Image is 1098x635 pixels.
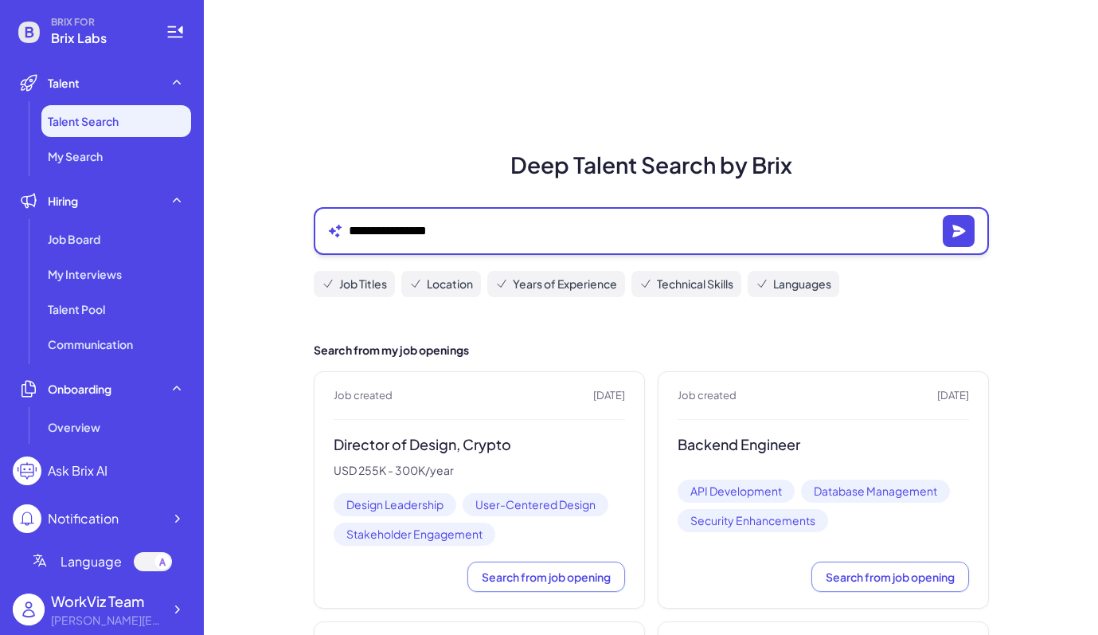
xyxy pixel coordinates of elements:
div: Notification [48,509,119,528]
div: WorkViz Team [51,590,162,612]
span: Talent [48,75,80,91]
img: user_logo.png [13,594,45,625]
span: Hiring [48,193,78,209]
span: Location [427,276,473,292]
div: Ask Brix AI [48,461,107,480]
h2: Search from my job openings [314,342,989,359]
span: Design Leadership [334,493,456,516]
span: Talent Pool [48,301,105,317]
span: Brix Labs [51,29,147,48]
span: Search from job opening [482,570,611,584]
h3: Backend Engineer [678,436,969,454]
span: My Search [48,148,103,164]
span: BRIX FOR [51,16,147,29]
span: API Development [678,480,795,503]
p: USD 255K - 300K/year [334,464,625,478]
span: Search from job opening [826,570,955,584]
span: Job Titles [339,276,387,292]
div: alex@joinbrix.com [51,612,162,629]
span: [DATE] [937,388,969,404]
span: Language [61,552,122,571]
span: Years of Experience [513,276,617,292]
span: Talent Search [48,113,119,129]
span: [DATE] [593,388,625,404]
span: My Interviews [48,266,122,282]
h3: Director of Design, Crypto [334,436,625,454]
button: Search from job opening [467,562,625,592]
span: Job created [678,388,737,404]
span: Overview [48,419,100,435]
h1: Deep Talent Search by Brix [295,148,1008,182]
span: Stakeholder Engagement [334,523,495,546]
span: Communication [48,336,133,352]
button: Search from job opening [811,562,969,592]
span: Technical Skills [657,276,733,292]
span: Job Board [48,231,100,247]
span: Languages [773,276,831,292]
span: Security Enhancements [678,509,828,532]
span: Onboarding [48,381,111,397]
span: Database Management [801,480,950,503]
span: User-Centered Design [463,493,608,516]
span: Job created [334,388,393,404]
